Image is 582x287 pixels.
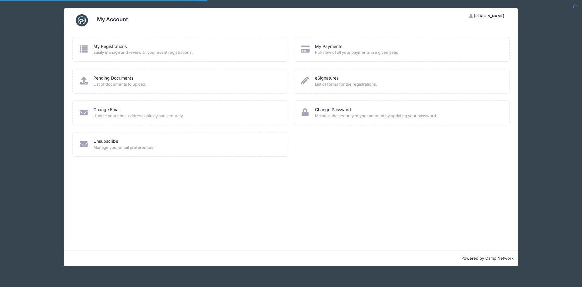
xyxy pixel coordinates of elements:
[315,75,339,81] a: eSignatures
[93,81,280,87] span: List of documents to upload.
[93,43,127,50] a: My Registrations
[315,113,501,119] span: Maintain the security of your account by updating your password.
[464,11,510,21] button: [PERSON_NAME]
[93,138,118,145] a: Unsubscribe
[76,14,88,26] img: CampNetwork
[315,43,342,50] a: My Payments
[93,145,280,151] span: Manage your email preferences.
[97,16,128,22] h3: My Account
[315,107,351,113] a: Change Password
[69,255,513,261] p: Powered by Camp Network
[93,113,280,119] span: Update your email address quickly and securely.
[93,107,120,113] a: Change Email
[93,50,280,56] span: Easily manage and review all your event registrations.
[93,75,133,81] a: Pending Documents
[474,14,504,18] span: [PERSON_NAME]
[315,50,501,56] span: Full view of all your payments in a given year.
[315,81,501,87] span: List of forms for the registrations.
